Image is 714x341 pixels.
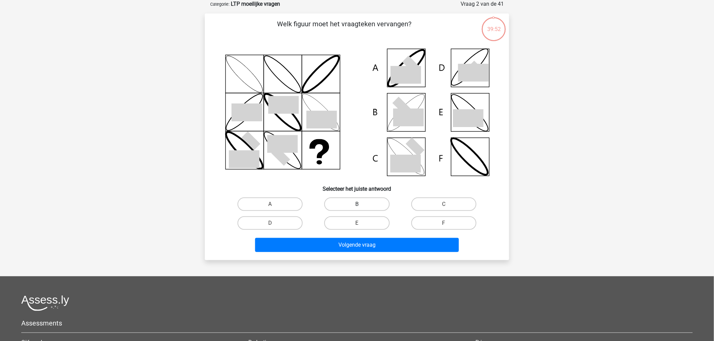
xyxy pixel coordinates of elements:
h6: Selecteer het juiste antwoord [216,180,498,192]
h5: Assessments [21,319,693,327]
small: Categorie: [210,2,229,7]
label: B [324,197,389,211]
p: Welk figuur moet het vraagteken vervangen? [216,19,473,39]
strong: LTP moeilijke vragen [231,1,280,7]
label: E [324,216,389,230]
label: C [411,197,476,211]
img: Assessly logo [21,295,69,311]
label: F [411,216,476,230]
div: 39:52 [481,17,506,33]
label: A [238,197,303,211]
label: D [238,216,303,230]
button: Volgende vraag [255,238,459,252]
